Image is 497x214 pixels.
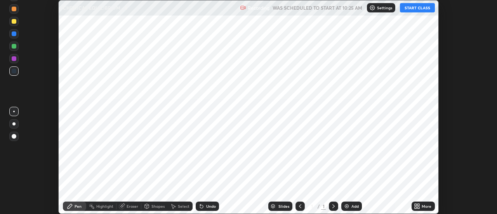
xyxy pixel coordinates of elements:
p: Settings [377,6,392,10]
div: Shapes [151,204,165,208]
div: More [422,204,431,208]
div: Add [351,204,359,208]
div: Pen [75,204,82,208]
div: Slides [278,204,289,208]
div: Eraser [127,204,138,208]
div: / [317,204,320,209]
img: add-slide-button [344,203,350,209]
button: START CLASS [400,3,435,12]
div: Highlight [96,204,113,208]
div: Undo [206,204,216,208]
div: Select [178,204,189,208]
img: recording.375f2c34.svg [240,5,246,11]
p: CHEMICAL EQUILIBRIUM - 8 [63,5,127,11]
img: class-settings-icons [369,5,375,11]
h5: WAS SCHEDULED TO START AT 10:25 AM [273,4,362,11]
div: 1 [321,203,326,210]
div: 1 [308,204,316,209]
p: Recording [248,5,269,11]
